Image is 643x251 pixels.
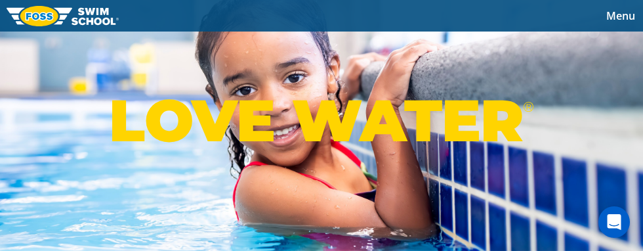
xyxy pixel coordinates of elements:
button: Toggle navigation [598,6,643,26]
span: Menu [606,9,635,23]
sup: ® [523,99,533,115]
div: Open Intercom Messenger [598,206,630,238]
img: FOSS Swim School Logo [7,6,119,26]
p: LOVE WATER [109,85,533,156]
